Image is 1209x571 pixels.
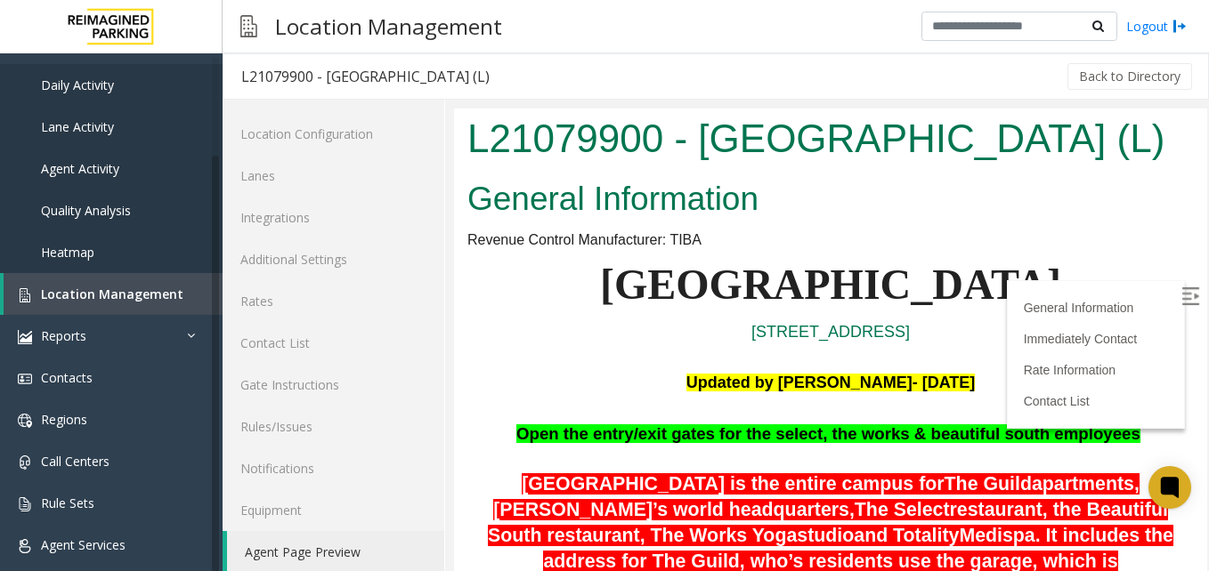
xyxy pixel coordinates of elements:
img: 'icon' [18,539,32,553]
img: logout [1172,17,1187,36]
b: [GEOGRAPHIC_DATA] [146,152,607,199]
a: Rules/Issues [223,406,444,447]
font: Updated by [PERSON_NAME]- [DATE] [232,265,522,283]
a: Logout [1126,17,1187,36]
a: Rate Information [570,254,662,269]
a: Additional Settings [223,238,444,280]
a: Immediately Contact [570,223,684,237]
img: 'icon' [18,497,32,511]
span: studio [343,416,400,438]
span: apartments, [PERSON_NAME]’s world headquarters, [39,365,686,412]
img: 'icon' [18,330,32,344]
a: Contact List [570,285,636,300]
h3: Location Management [266,4,511,48]
span: Agent Services [41,536,126,553]
a: Gate Instructions [223,364,444,406]
span: Call Centers [41,453,110,470]
span: restaurant, the Beautiful South restaurant, The Works Yoga [34,390,714,438]
a: Location Configuration [223,113,444,155]
span: Lane Activity [41,118,114,135]
h1: L21079900 - [GEOGRAPHIC_DATA] (L) [13,3,740,58]
a: Contact List [223,322,444,364]
a: Rates [223,280,444,322]
span: and Totality [400,416,505,438]
span: Regions [41,411,87,428]
span: The Guild [491,365,578,386]
a: Location Management [4,273,223,315]
span: Quality Analysis [41,202,131,219]
a: Lanes [223,155,444,197]
a: Integrations [223,197,444,238]
span: The Select [401,390,496,412]
a: Notifications [223,447,444,489]
button: Back to Directory [1067,63,1192,90]
h2: General Information [13,68,740,114]
span: Rule Sets [41,495,94,511]
img: 'icon' [18,372,32,386]
span: Daily Activity [41,76,114,93]
span: Agent Activity [41,160,119,177]
span: Heatmap [41,244,94,261]
a: Equipment [223,489,444,531]
a: [STREET_ADDRESS] [297,214,456,232]
span: Revenue Control Manufacturer: TIBA [13,124,247,139]
span: Open the entry/exit gates for the select, the works & beautiful south employees [62,316,686,334]
span: Medispa [505,416,580,438]
span: Location Management [41,285,183,302]
div: L21079900 - [GEOGRAPHIC_DATA] (L) [241,65,490,88]
img: Open/Close Sidebar Menu [727,179,745,197]
span: Contacts [41,369,93,386]
span: Reports [41,327,86,344]
img: pageIcon [240,4,257,48]
a: General Information [570,192,680,206]
img: 'icon' [18,414,32,428]
img: 'icon' [18,288,32,302]
span: [GEOGRAPHIC_DATA] is the entire campus for [68,365,490,386]
img: 'icon' [18,455,32,470]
